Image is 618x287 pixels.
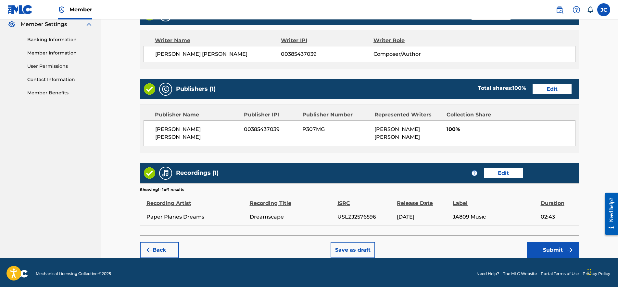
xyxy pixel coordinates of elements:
[250,213,334,221] span: Dreamscape
[36,271,111,277] span: Mechanical Licensing Collective © 2025
[146,193,246,207] div: Recording Artist
[553,3,566,16] a: Public Search
[453,193,537,207] div: Label
[8,5,33,14] img: MLC Logo
[587,262,591,282] div: Arrastrar
[155,50,281,58] span: [PERSON_NAME] [PERSON_NAME]
[281,50,373,58] span: 00385437039
[27,36,93,43] a: Banking Information
[85,20,93,28] img: expand
[337,193,394,207] div: ISRC
[373,50,458,58] span: Composer/Author
[472,171,477,176] span: ?
[503,271,537,277] a: The MLC Website
[302,126,370,133] span: P307MG
[27,76,93,83] a: Contact Information
[146,213,246,221] span: Paper Planes Dreams
[302,111,370,119] div: Publisher Number
[176,85,216,93] h5: Publishers (1)
[447,111,510,119] div: Collection Share
[250,193,334,207] div: Recording Title
[27,63,93,70] a: User Permissions
[155,37,281,44] div: Writer Name
[453,213,537,221] span: JA809 Music
[541,213,576,221] span: 02:43
[484,168,523,178] button: Edit
[527,242,579,258] button: Submit
[374,111,442,119] div: Represented Writers
[162,85,170,93] img: Publishers
[155,111,239,119] div: Publisher Name
[478,84,526,92] div: Total shares:
[583,271,610,277] a: Privacy Policy
[281,37,373,44] div: Writer IPI
[27,50,93,56] a: Member Information
[337,213,394,221] span: USLZJ2576596
[566,246,574,254] img: f7272a7cc735f4ea7f67.svg
[476,271,499,277] a: Need Help?
[140,187,184,193] p: Showing 1 - 1 of 1 results
[331,242,375,258] button: Save as draft
[244,111,297,119] div: Publisher IPI
[586,256,618,287] div: Widget de chat
[374,126,420,140] span: [PERSON_NAME] [PERSON_NAME]
[597,3,610,16] div: User Menu
[373,37,458,44] div: Writer Role
[244,126,297,133] span: 00385437039
[155,126,239,141] span: [PERSON_NAME] [PERSON_NAME]
[145,246,153,254] img: 7ee5dd4eb1f8a8e3ef2f.svg
[586,256,618,287] iframe: Chat Widget
[58,6,66,14] img: Top Rightsholder
[556,6,563,14] img: search
[144,83,155,95] img: Valid
[533,84,572,94] button: Edit
[144,167,155,179] img: Valid
[541,271,579,277] a: Portal Terms of Use
[447,126,575,133] span: 100%
[27,90,93,96] a: Member Benefits
[587,6,593,13] div: Notifications
[570,3,583,16] div: Help
[69,6,92,13] span: Member
[541,193,576,207] div: Duration
[397,213,449,221] span: [DATE]
[600,188,618,240] iframe: Resource Center
[512,85,526,91] span: 100 %
[397,193,449,207] div: Release Date
[176,169,219,177] h5: Recordings (1)
[573,6,580,14] img: help
[140,242,179,258] button: Back
[162,169,170,177] img: Recordings
[8,20,16,28] img: Member Settings
[21,20,67,28] span: Member Settings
